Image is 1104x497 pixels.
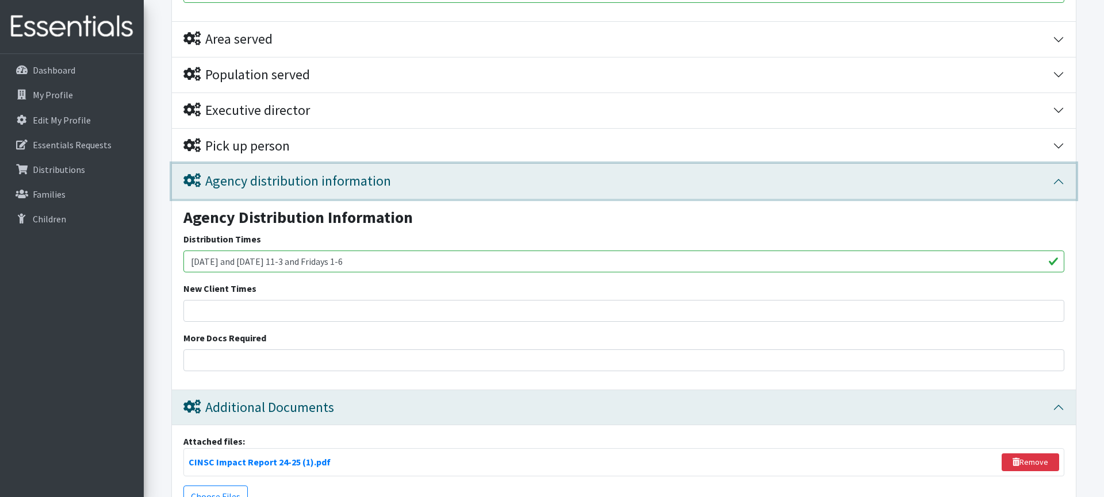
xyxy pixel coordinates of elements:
[33,89,73,101] p: My Profile
[183,67,310,83] div: Population served
[183,282,256,295] label: New Client Times
[33,139,112,151] p: Essentials Requests
[183,31,273,48] div: Area served
[5,109,139,132] a: Edit My Profile
[172,129,1076,164] button: Pick up person
[189,456,331,468] a: CINSC Impact Report 24-25 (1).pdf
[172,22,1076,57] button: Area served
[172,390,1076,425] button: Additional Documents
[183,173,391,190] div: Agency distribution information
[5,59,139,82] a: Dashboard
[33,64,75,76] p: Dashboard
[172,164,1076,199] button: Agency distribution information
[183,102,310,119] div: Executive director
[5,207,139,230] a: Children
[172,93,1076,128] button: Executive director
[183,207,413,228] strong: Agency Distribution Information
[5,133,139,156] a: Essentials Requests
[5,7,139,46] img: HumanEssentials
[5,183,139,206] a: Families
[5,83,139,106] a: My Profile
[183,436,245,447] strong: Attached files:
[5,158,139,181] a: Distributions
[183,331,266,345] label: More Docs Required
[33,114,91,126] p: Edit My Profile
[183,399,334,416] div: Additional Documents
[33,213,66,225] p: Children
[172,57,1076,93] button: Population served
[183,138,290,155] div: Pick up person
[1002,453,1059,471] a: Remove
[183,232,261,246] label: Distribution Times
[33,164,85,175] p: Distributions
[33,188,66,200] p: Families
